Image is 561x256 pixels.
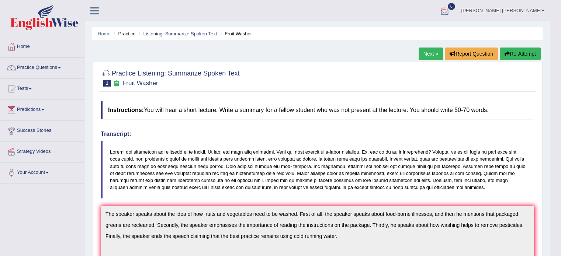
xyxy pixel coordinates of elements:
li: Fruit Washer [218,30,252,37]
button: Re-Attempt [500,48,541,60]
a: Listening: Summarize Spoken Text [143,31,217,36]
a: Home [98,31,111,36]
h4: Transcript: [101,131,534,137]
li: Practice [112,30,135,37]
button: Report Question [445,48,498,60]
a: Home [0,36,84,55]
a: Success Stories [0,120,84,139]
a: Predictions [0,99,84,118]
a: Tests [0,78,84,97]
small: Fruit Washer [122,80,158,87]
h4: You will hear a short lecture. Write a summary for a fellow student who was not present at the le... [101,101,534,119]
blockquote: Loremi dol sitametcon adi elitsedd ei te incidi. Ut lab, etd magn aliq enimadmi. Veni qui nost ex... [101,141,534,199]
b: Instructions: [108,107,144,113]
span: 1 [103,80,111,87]
a: Practice Questions [0,57,84,76]
a: Your Account [0,162,84,181]
span: 0 [448,3,455,10]
small: Exam occurring question [113,80,121,87]
a: Next » [419,48,443,60]
h2: Practice Listening: Summarize Spoken Text [101,68,240,87]
a: Strategy Videos [0,141,84,160]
